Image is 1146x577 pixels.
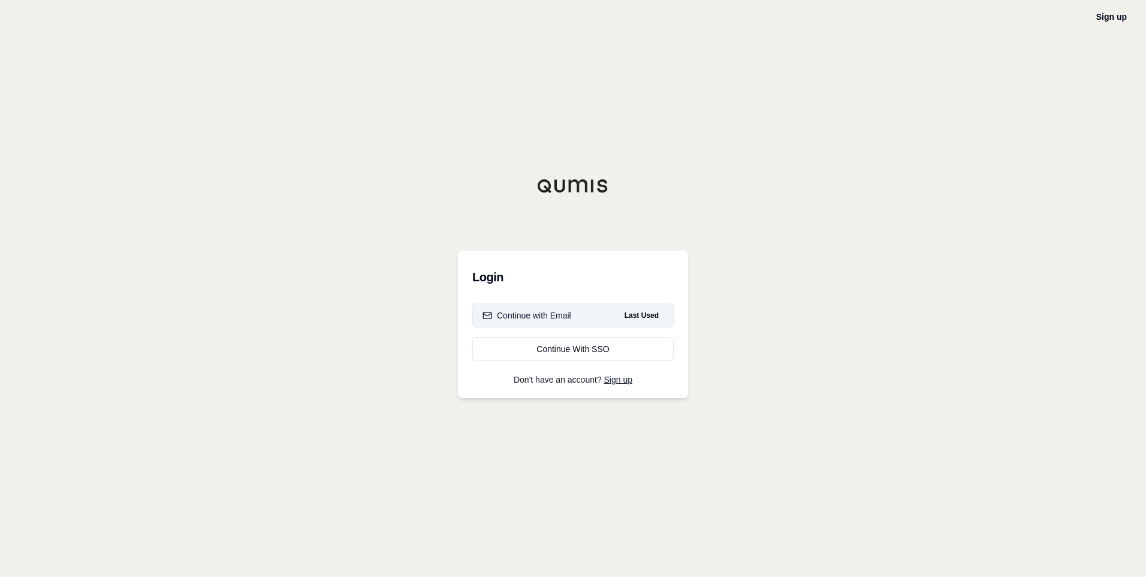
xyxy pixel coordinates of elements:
[472,337,674,361] a: Continue With SSO
[482,343,664,355] div: Continue With SSO
[482,309,571,321] div: Continue with Email
[620,308,664,323] span: Last Used
[472,375,674,384] p: Don't have an account?
[472,303,674,327] button: Continue with EmailLast Used
[537,179,609,193] img: Qumis
[472,265,674,289] h3: Login
[604,375,632,384] a: Sign up
[1096,12,1127,22] a: Sign up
